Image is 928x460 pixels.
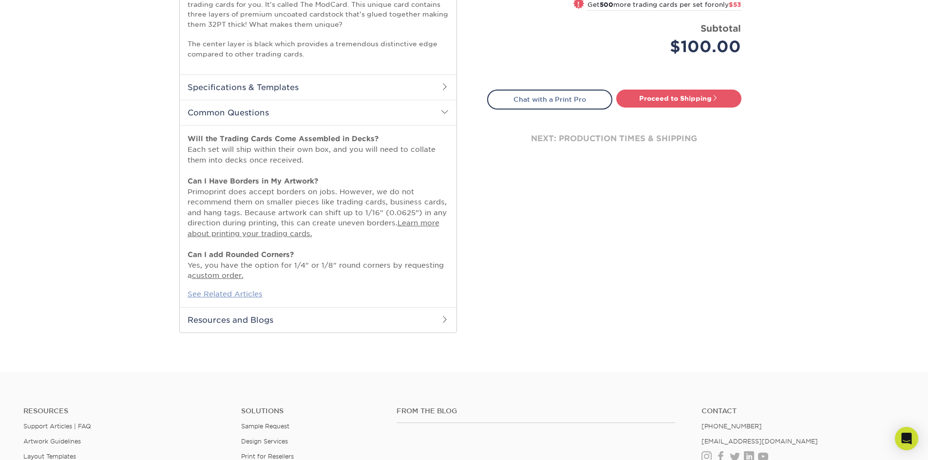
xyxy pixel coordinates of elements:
[487,110,741,168] div: next: production times & shipping
[616,90,741,107] a: Proceed to Shipping
[895,427,918,450] div: Open Intercom Messenger
[487,90,612,109] a: Chat with a Print Pro
[192,271,244,279] a: custom order.
[188,134,379,143] strong: Will the Trading Cards Come Assembled in Decks?
[600,1,613,8] strong: 500
[188,219,439,238] a: Learn more about printing your trading cards.
[241,423,289,430] a: Sample Request
[180,307,456,332] h2: Resources and Blogs
[241,407,382,415] h4: Solutions
[241,438,288,445] a: Design Services
[397,407,675,415] h4: From the Blog
[587,1,741,11] small: Get more trading cards per set for
[715,1,741,8] span: only
[701,23,741,34] strong: Subtotal
[180,100,456,125] h2: Common Questions
[241,453,294,460] a: Print for Resellers
[729,1,741,8] span: $53
[23,407,227,415] h4: Resources
[701,407,905,415] a: Contact
[622,35,741,58] div: $100.00
[701,423,762,430] a: [PHONE_NUMBER]
[188,290,263,298] a: See Related Articles
[701,438,818,445] a: [EMAIL_ADDRESS][DOMAIN_NAME]
[188,177,318,185] strong: Can I Have Borders in My Artwork?
[188,133,449,281] p: Each set will ship within their own box, and you will need to collate them into decks once receiv...
[188,250,294,258] strong: Can I add Rounded Corners?
[180,74,456,100] h2: Specifications & Templates
[23,423,91,430] a: Support Articles | FAQ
